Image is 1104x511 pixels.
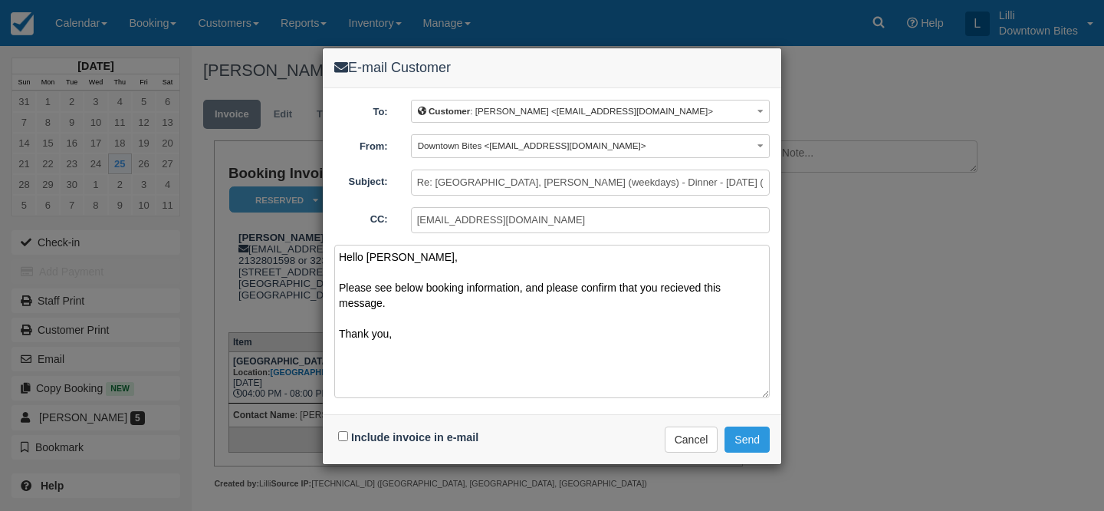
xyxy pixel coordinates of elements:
[724,427,770,453] button: Send
[418,106,713,116] span: : [PERSON_NAME] <[EMAIL_ADDRESS][DOMAIN_NAME]>
[429,106,470,116] b: Customer
[323,134,399,154] label: From:
[334,60,770,76] h4: E-mail Customer
[323,170,399,190] label: Subject:
[411,100,770,124] button: Customer: [PERSON_NAME] <[EMAIL_ADDRESS][DOMAIN_NAME]>
[411,134,770,158] button: Downtown Bites <[EMAIL_ADDRESS][DOMAIN_NAME]>
[351,431,478,443] label: Include invoice in e-mail
[418,140,646,150] span: Downtown Bites <[EMAIL_ADDRESS][DOMAIN_NAME]>
[665,427,718,453] button: Cancel
[323,207,399,227] label: CC:
[323,100,399,120] label: To:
